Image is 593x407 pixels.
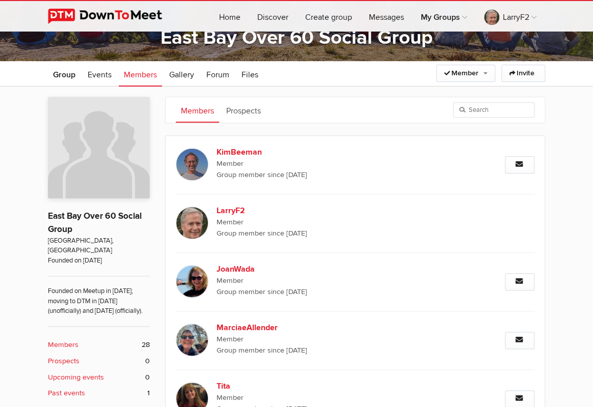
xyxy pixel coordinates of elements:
a: Forum [201,61,234,86]
a: Home [211,1,249,32]
span: Group member since [DATE] [217,169,427,181]
span: Founded on [DATE] [48,256,150,266]
a: Group [48,61,80,86]
a: Files [236,61,263,86]
img: DownToMeet [48,9,178,24]
a: LarryF2 Member Group member since [DATE] [176,194,427,253]
span: 28 [142,339,150,351]
span: Gallery [169,70,194,80]
b: JoanWada [217,263,343,275]
a: My Groups [413,1,475,32]
span: 0 [145,356,150,367]
span: 1 [147,388,150,399]
a: Past events 1 [48,388,150,399]
a: Invite [501,65,545,82]
a: Messages [361,1,412,32]
img: JoanWada [176,265,208,298]
span: Member [217,392,427,403]
span: Group [53,70,75,80]
img: KimBeeman [176,148,208,181]
b: Prospects [48,356,79,367]
a: Members [119,61,162,86]
a: MarciaeAllender Member Group member since [DATE] [176,311,427,370]
b: Past events [48,388,85,399]
input: Search [453,102,534,118]
a: LarryF2 [476,1,545,32]
a: Discover [249,1,296,32]
a: East Bay Over 60 Social Group [160,26,433,49]
span: Member [217,334,427,345]
span: 0 [145,372,150,383]
a: JoanWada Member Group member since [DATE] [176,253,427,311]
img: LarryF2 [176,207,208,239]
b: Members [48,339,78,351]
span: Member [217,158,427,169]
a: Members [176,97,219,123]
span: Member [217,217,427,228]
b: KimBeeman [217,146,343,158]
span: Group member since [DATE] [217,228,427,239]
b: Tita [217,380,343,392]
a: Upcoming events 0 [48,372,150,383]
a: Events [83,61,117,86]
a: Prospects 0 [48,356,150,367]
a: Prospects [221,97,266,123]
span: Founded on Meetup in [DATE]; moving to DTM in [DATE] (unofficially) and [DATE] (officially). [48,276,150,316]
span: Forum [206,70,229,80]
a: Create group [297,1,360,32]
span: Files [241,70,258,80]
a: Gallery [164,61,199,86]
b: MarciaeAllender [217,322,343,334]
a: KimBeeman Member Group member since [DATE] [176,136,427,194]
img: MarciaeAllender [176,324,208,356]
span: Events [88,70,112,80]
span: Group member since [DATE] [217,345,427,356]
span: Member [217,275,427,286]
span: [GEOGRAPHIC_DATA], [GEOGRAPHIC_DATA] [48,236,150,256]
a: East Bay Over 60 Social Group [48,211,142,235]
img: East Bay Over 60 Social Group [48,97,150,198]
b: LarryF2 [217,205,343,217]
a: Members 28 [48,339,150,351]
b: Upcoming events [48,372,104,383]
a: Member [436,65,495,82]
span: Group member since [DATE] [217,286,427,298]
span: Members [124,70,157,80]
